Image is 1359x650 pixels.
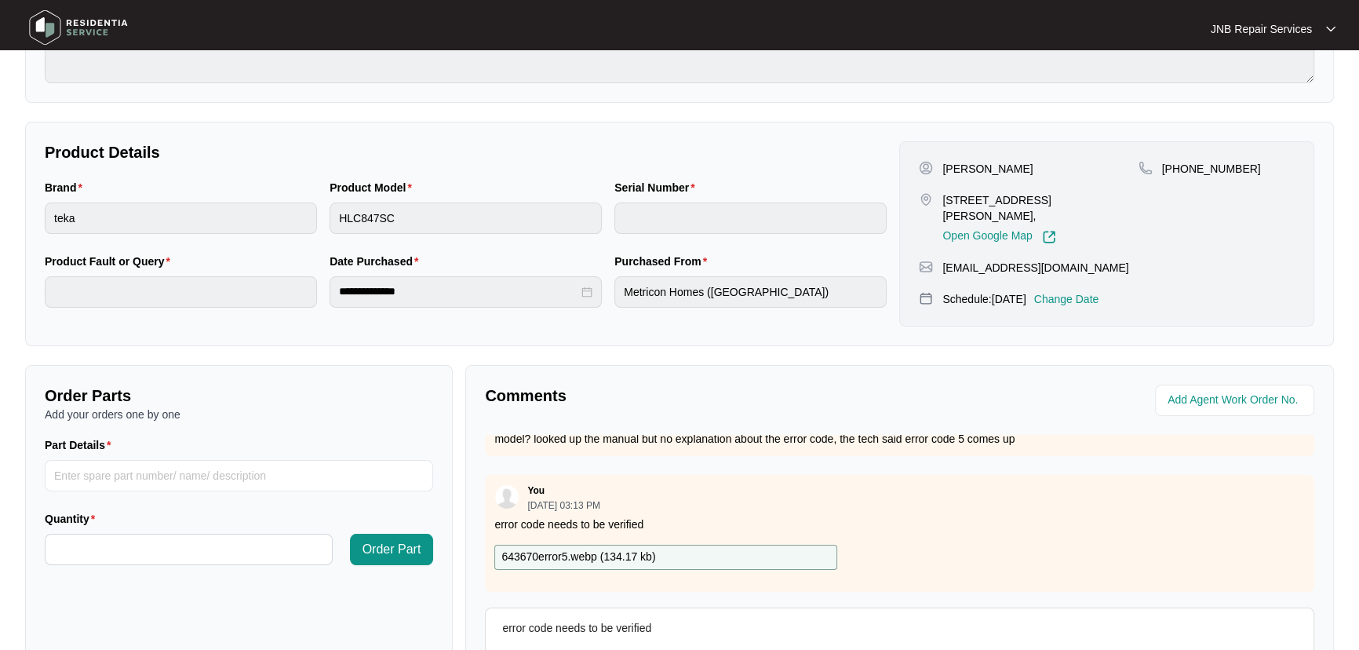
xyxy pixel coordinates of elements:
[330,203,602,234] input: Product Model
[942,291,1026,307] p: Schedule: [DATE]
[942,260,1128,276] p: [EMAIL_ADDRESS][DOMAIN_NAME]
[45,203,317,234] input: Brand
[614,254,713,269] label: Purchased From
[45,254,177,269] label: Product Fault or Query
[1139,161,1153,175] img: map-pin
[45,385,433,407] p: Order Parts
[942,192,1138,224] p: [STREET_ADDRESS][PERSON_NAME],
[942,161,1033,177] p: [PERSON_NAME]
[330,180,418,195] label: Product Model
[45,460,433,491] input: Part Details
[614,203,887,234] input: Serial Number
[942,230,1055,244] a: Open Google Map
[46,535,332,564] input: Quantity
[1162,161,1261,177] p: [PHONE_NUMBER]
[330,254,424,269] label: Date Purchased
[350,534,434,565] button: Order Part
[45,511,101,527] label: Quantity
[1211,21,1312,37] p: JNB Repair Services
[1034,291,1099,307] p: Change Date
[339,283,578,300] input: Date Purchased
[45,437,118,453] label: Part Details
[495,485,519,509] img: user.svg
[919,291,933,305] img: map-pin
[45,180,89,195] label: Brand
[485,385,888,407] p: Comments
[527,484,545,497] p: You
[501,549,655,566] p: 643670error5.webp ( 134.17 kb )
[363,540,421,559] span: Order Part
[1326,25,1335,33] img: dropdown arrow
[45,141,887,163] p: Product Details
[614,180,701,195] label: Serial Number
[1042,230,1056,244] img: Link-External
[919,260,933,274] img: map-pin
[919,192,933,206] img: map-pin
[527,501,599,510] p: [DATE] 03:13 PM
[24,4,133,51] img: residentia service logo
[1168,391,1305,410] input: Add Agent Work Order No.
[614,276,887,308] input: Purchased From
[45,407,433,422] p: Add your orders one by one
[919,161,933,175] img: user-pin
[45,276,317,308] input: Product Fault or Query
[494,517,1305,532] p: error code needs to be verified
